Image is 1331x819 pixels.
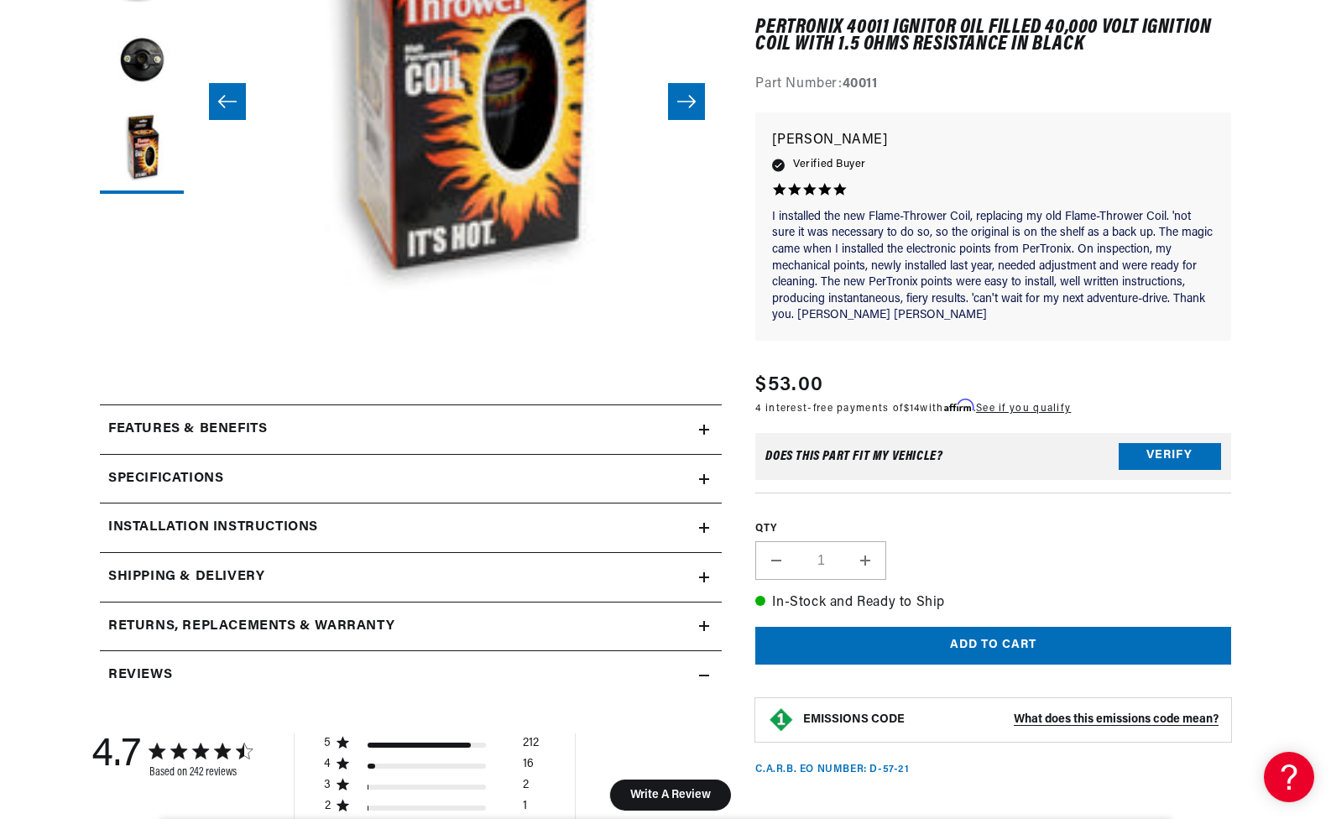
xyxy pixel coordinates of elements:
[149,766,252,779] div: Based on 242 reviews
[772,209,1214,324] p: I installed the new Flame-Thrower Coil, replacing my old Flame-Thrower Coil. 'not sure it was nec...
[843,78,878,91] strong: 40011
[755,522,1231,536] label: QTY
[755,19,1231,54] h1: PerTronix 40011 Ignitor Oil Filled 40,000 Volt Ignition Coil with 1.5 Ohms Resistance in Black
[1014,713,1219,726] strong: What does this emissions code mean?
[108,468,223,490] h2: Specifications
[609,780,731,811] button: Write A Review
[108,419,267,441] h2: Features & Benefits
[100,603,722,651] summary: Returns, Replacements & Warranty
[765,450,942,463] div: Does This part fit My vehicle?
[91,733,141,779] div: 4.7
[324,757,539,778] div: 4 star by 16 reviews
[755,763,909,777] p: C.A.R.B. EO Number: D-57-21
[100,110,184,194] button: Load image 4 in gallery view
[755,370,823,400] span: $53.00
[904,404,921,414] span: $14
[100,651,722,700] summary: Reviews
[768,707,795,733] img: Emissions code
[108,616,394,638] h2: Returns, Replacements & Warranty
[523,757,534,778] div: 16
[100,405,722,454] summary: Features & Benefits
[668,83,705,120] button: Slide right
[755,75,1231,97] div: Part Number:
[100,18,184,102] button: Load image 3 in gallery view
[755,627,1231,665] button: Add to cart
[944,399,973,412] span: Affirm
[755,400,1071,416] p: 4 interest-free payments of with .
[324,736,539,757] div: 5 star by 212 reviews
[523,736,539,757] div: 212
[108,665,172,686] h2: Reviews
[1119,443,1221,470] button: Verify
[108,566,264,588] h2: Shipping & Delivery
[976,404,1071,414] a: See if you qualify - Learn more about Affirm Financing (opens in modal)
[209,83,246,120] button: Slide left
[755,592,1231,614] p: In-Stock and Ready to Ship
[793,156,865,175] span: Verified Buyer
[100,553,722,602] summary: Shipping & Delivery
[324,778,331,793] div: 3
[803,712,1219,728] button: EMISSIONS CODEWhat does this emissions code mean?
[772,129,1214,153] p: [PERSON_NAME]
[100,503,722,552] summary: Installation instructions
[324,799,331,814] div: 2
[523,778,529,799] div: 2
[108,517,318,539] h2: Installation instructions
[100,455,722,503] summary: Specifications
[324,757,331,772] div: 4
[324,778,539,799] div: 3 star by 2 reviews
[803,713,905,726] strong: EMISSIONS CODE
[324,736,331,751] div: 5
